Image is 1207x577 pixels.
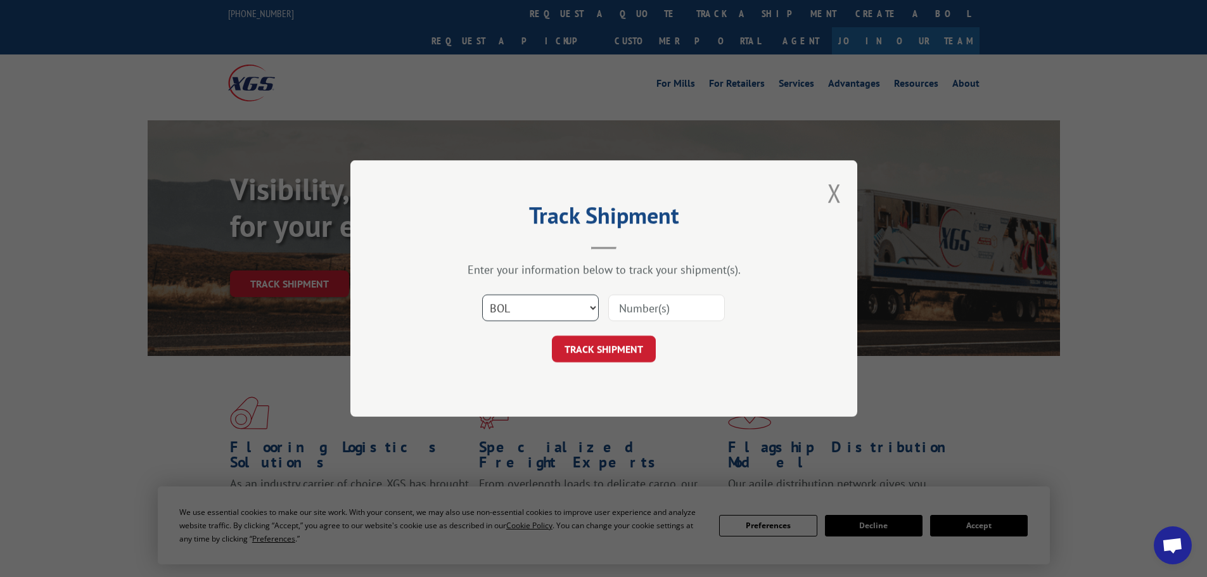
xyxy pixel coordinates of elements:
button: TRACK SHIPMENT [552,336,656,362]
input: Number(s) [608,295,725,321]
h2: Track Shipment [414,206,794,231]
div: Open chat [1154,526,1192,564]
div: Enter your information below to track your shipment(s). [414,262,794,277]
button: Close modal [827,176,841,210]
